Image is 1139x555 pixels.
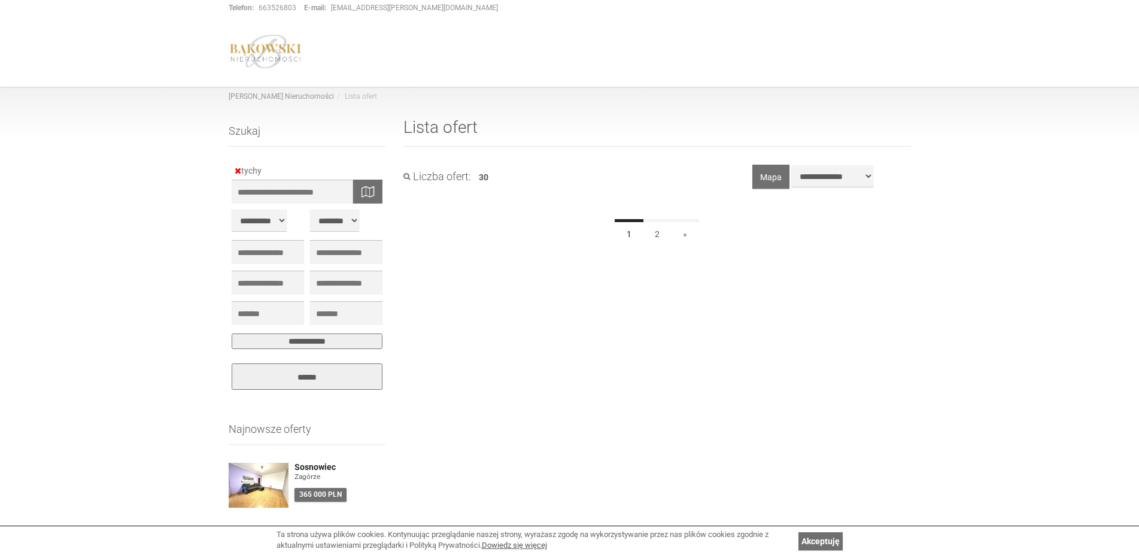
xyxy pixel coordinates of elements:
[294,488,347,502] div: 365 000 PLN
[643,219,672,246] a: 2
[752,165,789,189] button: Mapa
[294,463,386,472] a: Sosnowiec
[304,4,326,12] strong: E-mail:
[294,472,386,482] figure: Zagórze
[403,119,911,147] h1: Lista ofert
[229,34,303,69] img: logo
[334,92,377,102] li: Lista ofert
[479,172,488,182] span: 30
[229,4,254,12] strong: Telefon:
[229,92,334,101] a: [PERSON_NAME] Nieruchomości
[615,219,643,246] a: 1
[229,423,386,445] h3: Najnowsze oferty
[798,532,843,550] a: Akceptuję
[671,219,699,246] a: »
[353,180,382,204] div: Wyszukaj na mapie
[331,4,498,12] a: [EMAIL_ADDRESS][PERSON_NAME][DOMAIN_NAME]
[229,125,386,147] h3: Szukaj
[277,529,792,551] div: Ta strona używa plików cookies. Kontynuując przeglądanie naszej strony, wyrażasz zgodę na wykorzy...
[482,541,547,550] a: Dowiedz się więcej
[403,171,471,183] h3: Liczba ofert:
[259,4,296,12] a: 663526803
[235,166,268,175] a: tychy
